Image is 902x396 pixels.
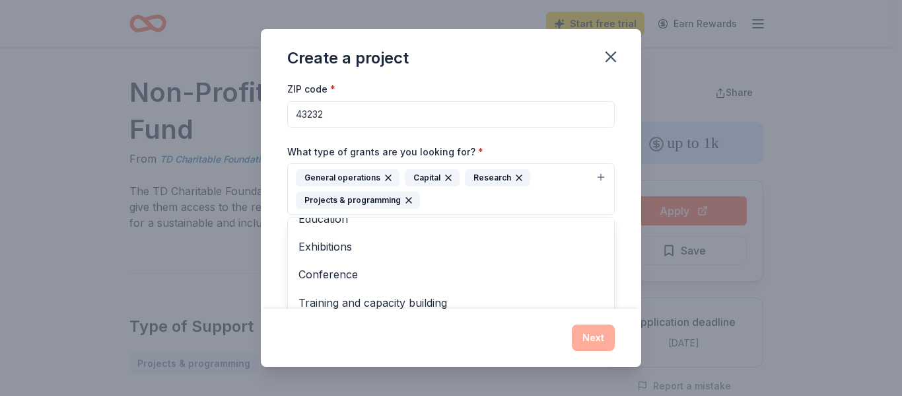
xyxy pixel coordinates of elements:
[296,192,420,209] div: Projects & programming
[298,238,604,255] span: Exhibitions
[287,218,615,376] div: General operationsCapitalResearchProjects & programming
[287,163,615,215] button: General operationsCapitalResearchProjects & programming
[298,294,604,311] span: Training and capacity building
[296,169,399,186] div: General operations
[298,266,604,283] span: Conference
[465,169,530,186] div: Research
[405,169,460,186] div: Capital
[298,210,604,227] span: Education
